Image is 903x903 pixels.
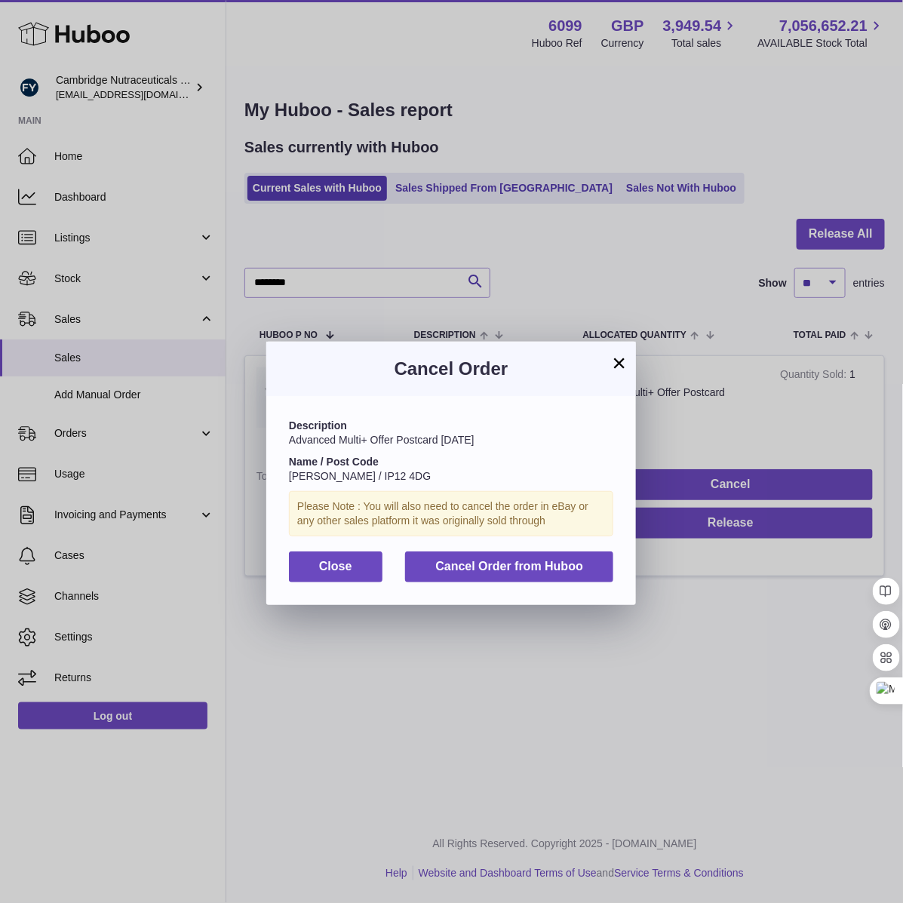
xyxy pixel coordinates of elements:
span: Cancel Order from Huboo [435,560,583,573]
span: Advanced Multi+ Offer Postcard [DATE] [289,434,475,446]
h3: Cancel Order [289,357,613,381]
strong: Name / Post Code [289,456,379,468]
button: Close [289,551,382,582]
span: Close [319,560,352,573]
strong: Description [289,419,347,432]
div: Please Note : You will also need to cancel the order in eBay or any other sales platform it was o... [289,491,613,536]
span: [PERSON_NAME] / IP12 4DG [289,470,431,482]
button: Cancel Order from Huboo [405,551,613,582]
button: × [610,354,628,372]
